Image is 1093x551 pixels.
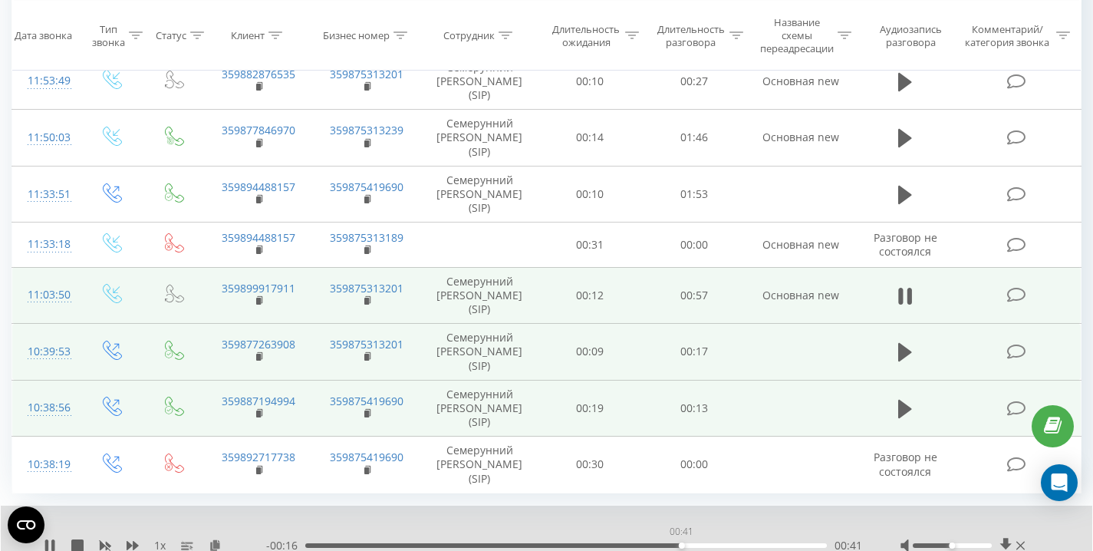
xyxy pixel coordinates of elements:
td: 00:00 [642,223,746,267]
td: 00:09 [538,324,642,381]
a: 359882876535 [222,67,295,81]
div: 10:38:19 [28,450,64,480]
div: 10:38:56 [28,393,64,423]
div: 00:41 [667,521,696,543]
td: 00:12 [538,267,642,324]
div: Комментарий/категория звонка [963,22,1052,48]
a: 359875313201 [330,281,403,295]
a: 359887194994 [222,394,295,408]
td: 00:30 [538,437,642,493]
span: Разговор не состоялся [874,230,937,259]
a: 359875313201 [330,337,403,351]
a: 359894488157 [222,180,295,194]
a: 359892717738 [222,450,295,464]
td: 01:53 [642,166,746,223]
td: 00:57 [642,267,746,324]
td: 00:17 [642,324,746,381]
a: 359875419690 [330,180,403,194]
a: 359877846970 [222,123,295,137]
div: Клиент [231,29,265,42]
div: Accessibility label [950,543,956,549]
td: Семерунний [PERSON_NAME] (SIP) [421,53,538,110]
a: 359875419690 [330,394,403,408]
div: 11:53:49 [28,66,64,96]
td: Семерунний [PERSON_NAME] (SIP) [421,437,538,493]
td: Основная new [746,223,855,267]
td: Семерунний [PERSON_NAME] (SIP) [421,380,538,437]
td: 00:19 [538,380,642,437]
td: 00:10 [538,53,642,110]
a: 359875313239 [330,123,403,137]
td: Семерунний [PERSON_NAME] (SIP) [421,267,538,324]
div: Дата звонка [15,29,72,42]
span: Разговор не состоялся [874,450,937,478]
td: Основная new [746,53,855,110]
div: 11:03:50 [28,280,64,310]
td: 00:14 [538,110,642,167]
td: 01:46 [642,110,746,167]
a: 359875419690 [330,450,403,464]
td: 00:31 [538,223,642,267]
div: Бизнес номер [323,29,390,42]
div: Название схемы переадресации [760,16,834,55]
div: Длительность ожидания [551,22,621,48]
div: Accessibility label [679,543,685,549]
div: Аудиозапись разговора [869,22,952,48]
div: Open Intercom Messenger [1041,464,1078,501]
a: 359875313189 [330,230,403,245]
a: 359877263908 [222,337,295,351]
td: 00:10 [538,166,642,223]
div: 11:33:51 [28,180,64,210]
div: Длительность разговора [657,22,726,48]
td: Основная new [746,110,855,167]
a: 359875313201 [330,67,403,81]
button: Open CMP widget [8,506,44,543]
div: 11:50:03 [28,123,64,153]
div: 11:33:18 [28,229,64,259]
a: 359899917911 [222,281,295,295]
td: 00:27 [642,53,746,110]
a: 359894488157 [222,230,295,245]
td: Семерунний [PERSON_NAME] (SIP) [421,324,538,381]
div: Тип звонка [92,22,125,48]
td: 00:13 [642,380,746,437]
td: Основная new [746,267,855,324]
td: Семерунний [PERSON_NAME] (SIP) [421,110,538,167]
div: Статус [156,29,186,42]
td: 00:00 [642,437,746,493]
div: Сотрудник [443,29,495,42]
div: 10:39:53 [28,337,64,367]
td: Семерунний [PERSON_NAME] (SIP) [421,166,538,223]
